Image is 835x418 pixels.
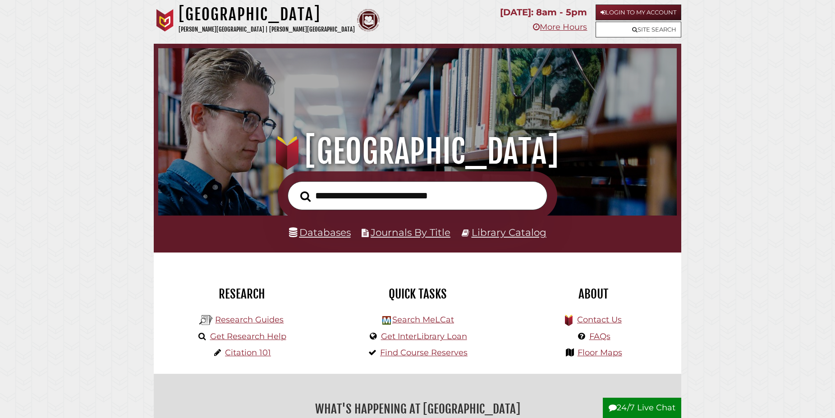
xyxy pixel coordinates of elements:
img: Calvin Theological Seminary [357,9,380,32]
h1: [GEOGRAPHIC_DATA] [171,132,664,171]
a: Contact Us [577,315,622,325]
a: FAQs [589,331,610,341]
a: Login to My Account [596,5,681,20]
img: Hekman Library Logo [199,313,213,327]
a: Get InterLibrary Loan [381,331,467,341]
a: Find Course Reserves [380,348,468,358]
p: [DATE]: 8am - 5pm [500,5,587,20]
a: Site Search [596,22,681,37]
a: Journals By Title [371,226,450,238]
img: Calvin University [154,9,176,32]
a: More Hours [533,22,587,32]
a: Floor Maps [578,348,622,358]
img: Hekman Library Logo [382,316,391,325]
h1: [GEOGRAPHIC_DATA] [179,5,355,24]
a: Research Guides [215,315,284,325]
i: Search [300,191,311,202]
h2: Quick Tasks [336,286,499,302]
h2: About [512,286,674,302]
p: [PERSON_NAME][GEOGRAPHIC_DATA] | [PERSON_NAME][GEOGRAPHIC_DATA] [179,24,355,35]
button: Search [296,188,315,205]
a: Get Research Help [210,331,286,341]
a: Search MeLCat [392,315,454,325]
a: Databases [289,226,351,238]
h2: Research [161,286,323,302]
a: Citation 101 [225,348,271,358]
a: Library Catalog [472,226,546,238]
